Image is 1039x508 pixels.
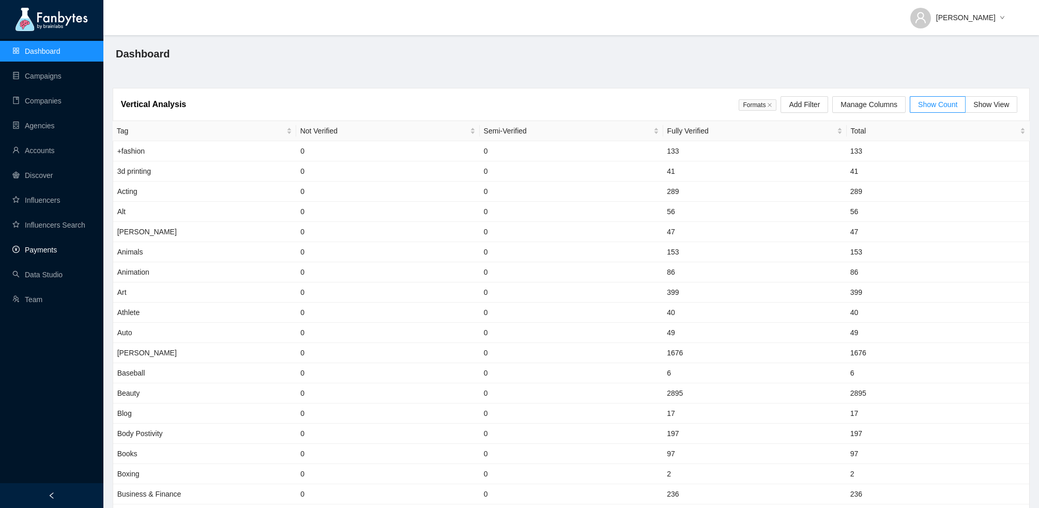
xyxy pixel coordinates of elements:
td: 0 [296,161,480,182]
span: down [1000,15,1005,21]
td: 0 [296,182,480,202]
td: 0 [480,141,663,161]
a: userAccounts [12,146,55,155]
td: 0 [296,484,480,504]
td: 0 [296,282,480,303]
td: 56 [663,202,846,222]
button: [PERSON_NAME]down [902,5,1013,22]
td: 41 [663,161,846,182]
td: 0 [480,424,663,444]
span: [PERSON_NAME] [936,12,996,23]
td: 0 [296,343,480,363]
a: radar-chartDiscover [12,171,53,180]
td: [PERSON_NAME] [113,343,297,363]
td: 0 [480,161,663,182]
td: 236 [663,484,846,504]
td: Beauty [113,383,297,404]
span: Show View [973,100,1009,109]
span: Show Count [918,100,957,109]
td: 40 [663,303,846,323]
a: appstoreDashboard [12,47,60,55]
th: Total [847,121,1030,141]
td: 0 [480,202,663,222]
td: 133 [663,141,846,161]
td: Animation [113,262,297,282]
td: 0 [296,222,480,242]
a: databaseCampaigns [12,72,62,80]
td: 56 [846,202,1030,222]
td: 0 [296,444,480,464]
td: 3d printing [113,161,297,182]
td: 0 [480,242,663,262]
span: Add Filter [789,99,820,110]
th: Not Verified [296,121,480,141]
td: 0 [296,303,480,323]
td: Business & Finance [113,484,297,504]
td: 0 [296,262,480,282]
td: 47 [663,222,846,242]
a: starInfluencers [12,196,60,204]
td: Auto [113,323,297,343]
td: 2 [846,464,1030,484]
td: Baseball [113,363,297,383]
span: Total [851,125,1018,137]
td: 0 [480,363,663,383]
span: Formats [739,99,776,111]
td: 289 [663,182,846,202]
td: 0 [480,282,663,303]
td: Body Postivity [113,424,297,444]
span: Semi-Verified [484,125,651,137]
td: Blog [113,404,297,424]
td: Athlete [113,303,297,323]
td: 40 [846,303,1030,323]
td: 0 [296,323,480,343]
td: 0 [296,424,480,444]
td: 0 [296,404,480,424]
td: 0 [480,262,663,282]
td: 0 [480,383,663,404]
td: 399 [663,282,846,303]
td: Acting [113,182,297,202]
td: 86 [663,262,846,282]
span: user [914,11,927,24]
td: 0 [296,141,480,161]
td: 133 [846,141,1030,161]
a: containerAgencies [12,122,55,130]
td: 0 [296,363,480,383]
td: 1676 [846,343,1030,363]
th: Tag [113,121,296,141]
td: 0 [480,182,663,202]
td: 197 [663,424,846,444]
td: 0 [480,303,663,323]
td: 0 [480,323,663,343]
button: Add Filter [781,96,828,113]
td: [PERSON_NAME] [113,222,297,242]
button: Manage Columns [832,96,906,113]
td: 153 [663,242,846,262]
a: pay-circlePayments [12,246,57,254]
span: close [767,102,772,108]
td: 153 [846,242,1030,262]
td: Boxing [113,464,297,484]
span: left [48,492,55,499]
a: bookCompanies [12,97,62,105]
td: 97 [663,444,846,464]
a: usergroup-addTeam [12,295,42,304]
span: Dashboard [116,46,170,62]
td: Books [113,444,297,464]
td: 49 [846,323,1030,343]
td: 0 [296,242,480,262]
td: 236 [846,484,1030,504]
td: 0 [480,484,663,504]
td: 17 [663,404,846,424]
td: 97 [846,444,1030,464]
td: 2 [663,464,846,484]
td: 47 [846,222,1030,242]
td: 17 [846,404,1030,424]
span: Tag [117,125,284,137]
article: Vertical Analysis [121,98,187,111]
td: Art [113,282,297,303]
td: 0 [480,444,663,464]
td: 0 [296,202,480,222]
td: 1676 [663,343,846,363]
